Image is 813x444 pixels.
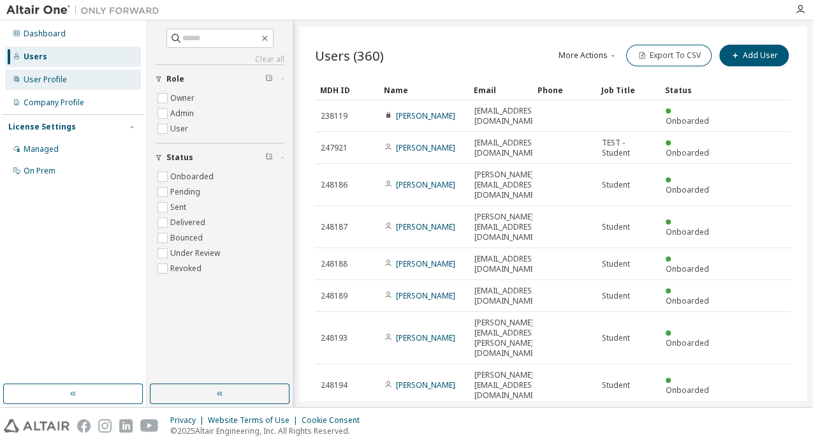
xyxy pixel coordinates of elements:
[321,380,348,390] span: 248194
[396,110,455,121] a: [PERSON_NAME]
[321,111,348,121] span: 238119
[170,169,216,184] label: Onboarded
[666,385,709,396] span: Onboarded
[666,184,709,195] span: Onboarded
[6,4,166,17] img: Altair One
[170,215,208,230] label: Delivered
[538,80,591,100] div: Phone
[384,80,464,100] div: Name
[4,419,70,433] img: altair_logo.svg
[396,258,455,269] a: [PERSON_NAME]
[321,222,348,232] span: 248187
[666,147,709,158] span: Onboarded
[155,65,284,93] button: Role
[396,179,455,190] a: [PERSON_NAME]
[170,200,189,215] label: Sent
[396,290,455,301] a: [PERSON_NAME]
[719,45,789,66] button: Add User
[666,115,709,126] span: Onboarded
[396,332,455,343] a: [PERSON_NAME]
[665,80,719,100] div: Status
[155,54,284,64] a: Clear all
[474,370,539,401] span: [PERSON_NAME][EMAIL_ADDRESS][DOMAIN_NAME]
[24,98,84,108] div: Company Profile
[170,246,223,261] label: Under Review
[302,415,367,426] div: Cookie Consent
[474,106,539,126] span: [EMAIL_ADDRESS][DOMAIN_NAME]
[170,426,367,436] p: © 2025 Altair Engineering, Inc. All Rights Reserved.
[170,415,208,426] div: Privacy
[474,138,539,158] span: [EMAIL_ADDRESS][DOMAIN_NAME]
[166,74,184,84] span: Role
[474,80,527,100] div: Email
[602,180,630,190] span: Student
[396,142,455,153] a: [PERSON_NAME]
[170,106,196,121] label: Admin
[602,138,654,158] span: TEST - Student
[557,45,619,66] button: More Actions
[321,143,348,153] span: 247921
[166,152,193,163] span: Status
[24,166,55,176] div: On Prem
[315,47,384,64] span: Users (360)
[321,291,348,301] span: 248189
[320,80,374,100] div: MDH ID
[208,415,302,426] div: Website Terms of Use
[602,222,630,232] span: Student
[396,221,455,232] a: [PERSON_NAME]
[666,226,709,237] span: Onboarded
[24,29,66,39] div: Dashboard
[666,263,709,274] span: Onboarded
[170,91,197,106] label: Owner
[24,144,59,154] div: Managed
[8,122,76,132] div: License Settings
[321,333,348,343] span: 248193
[140,419,159,433] img: youtube.svg
[602,380,630,390] span: Student
[24,52,47,62] div: Users
[170,261,204,276] label: Revoked
[474,254,539,274] span: [EMAIL_ADDRESS][DOMAIN_NAME]
[77,419,91,433] img: facebook.svg
[170,230,205,246] label: Bounced
[601,80,655,100] div: Job Title
[24,75,67,85] div: User Profile
[265,152,273,163] span: Clear filter
[602,291,630,301] span: Student
[170,184,203,200] label: Pending
[170,121,191,137] label: User
[474,318,539,359] span: [PERSON_NAME][EMAIL_ADDRESS][PERSON_NAME][DOMAIN_NAME]
[98,419,112,433] img: instagram.svg
[474,212,539,242] span: [PERSON_NAME][EMAIL_ADDRESS][DOMAIN_NAME]
[321,180,348,190] span: 248186
[474,286,539,306] span: [EMAIL_ADDRESS][DOMAIN_NAME]
[321,259,348,269] span: 248188
[474,170,539,200] span: [PERSON_NAME][EMAIL_ADDRESS][DOMAIN_NAME]
[602,333,630,343] span: Student
[626,45,712,66] button: Export To CSV
[666,337,709,348] span: Onboarded
[155,144,284,172] button: Status
[666,295,709,306] span: Onboarded
[602,259,630,269] span: Student
[396,380,455,390] a: [PERSON_NAME]
[265,74,273,84] span: Clear filter
[119,419,133,433] img: linkedin.svg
